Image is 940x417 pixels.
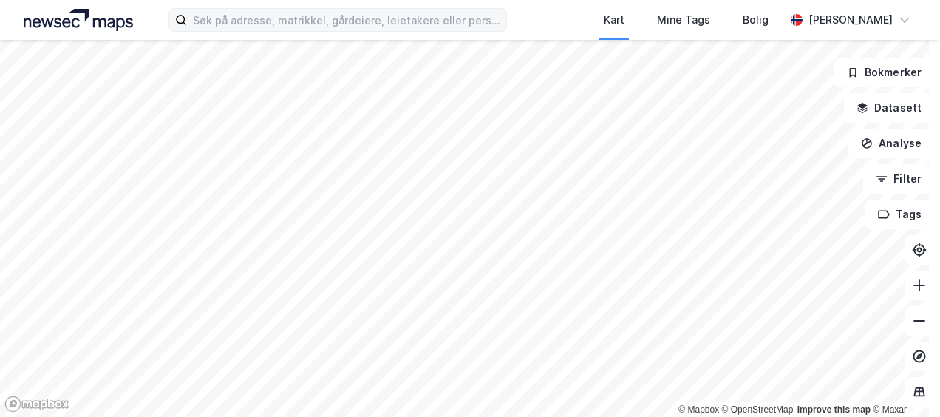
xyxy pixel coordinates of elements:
a: Mapbox [678,404,719,415]
a: OpenStreetMap [722,404,794,415]
div: [PERSON_NAME] [808,11,893,29]
a: Mapbox homepage [4,396,69,413]
div: Kontrollprogram for chat [866,346,940,417]
div: Mine Tags [657,11,710,29]
input: Søk på adresse, matrikkel, gårdeiere, leietakere eller personer [187,9,505,31]
a: Improve this map [797,404,871,415]
img: logo.a4113a55bc3d86da70a041830d287a7e.svg [24,9,133,31]
iframe: Chat Widget [866,346,940,417]
button: Bokmerker [834,58,934,87]
div: Kart [604,11,624,29]
button: Tags [865,200,934,229]
div: Bolig [743,11,769,29]
button: Filter [863,164,934,194]
button: Datasett [844,93,934,123]
button: Analyse [848,129,934,158]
